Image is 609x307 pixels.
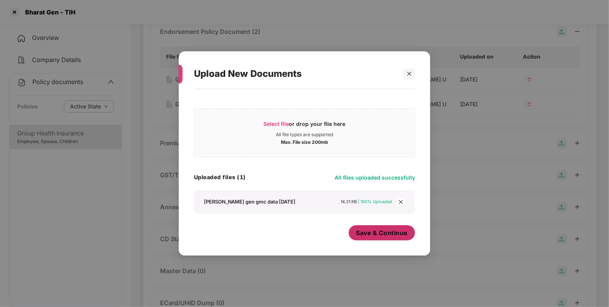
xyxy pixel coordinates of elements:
[194,173,246,181] h4: Uploaded files (1)
[264,120,346,132] div: or drop your file here
[281,138,328,145] div: Max. File size 200mb
[194,59,397,89] div: Upload New Documents
[341,199,357,204] span: 14.31 KB
[335,174,415,181] span: All files uploaded successfully
[358,199,393,204] span: | 100% Uploaded
[276,132,333,138] div: All file types are supported
[349,225,415,240] button: Save & Continue
[356,229,408,237] span: Save & Continue
[204,198,296,205] div: [PERSON_NAME] gen gmc data [DATE]
[397,198,405,206] span: close
[194,115,415,151] span: Select fileor drop your file hereAll file types are supportedMax. File size 200mb
[407,71,412,76] span: close
[264,121,289,127] span: Select file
